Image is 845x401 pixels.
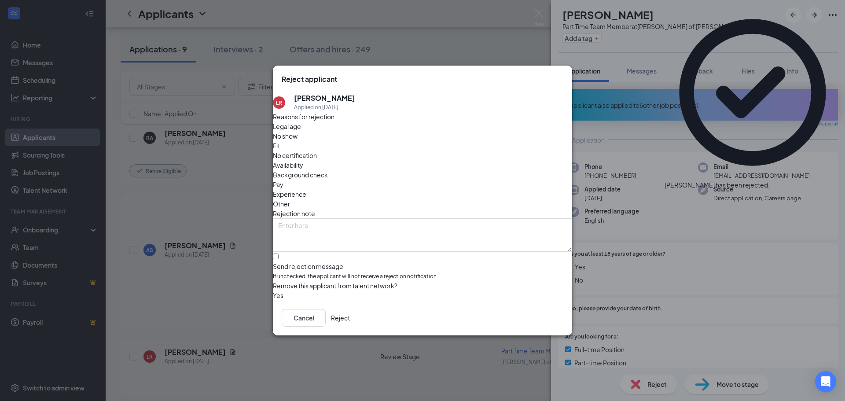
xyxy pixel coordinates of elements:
[294,103,355,112] div: Applied on [DATE]
[276,99,282,107] div: LR
[665,180,770,190] div: [PERSON_NAME] has been rejected.
[273,121,301,131] span: Legal age
[273,272,572,281] span: If unchecked, the applicant will not receive a rejection notification.
[273,170,328,180] span: Background check
[273,113,334,121] span: Reasons for rejection
[294,93,355,103] h5: [PERSON_NAME]
[282,309,326,327] button: Cancel
[273,141,280,151] span: Fit
[273,199,290,209] span: Other
[273,210,315,217] span: Rejection note
[273,254,279,259] input: Send rejection messageIf unchecked, the applicant will not receive a rejection notification.
[273,291,283,300] span: Yes
[331,309,350,327] button: Reject
[273,151,317,160] span: No certification
[815,371,836,392] div: Open Intercom Messenger
[273,262,572,271] div: Send rejection message
[665,4,841,180] svg: CheckmarkCircle
[273,180,283,189] span: Pay
[273,131,298,141] span: No show
[282,74,337,84] h3: Reject applicant
[273,189,306,199] span: Experience
[273,160,303,170] span: Availability
[273,282,397,290] span: Remove this applicant from talent network?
